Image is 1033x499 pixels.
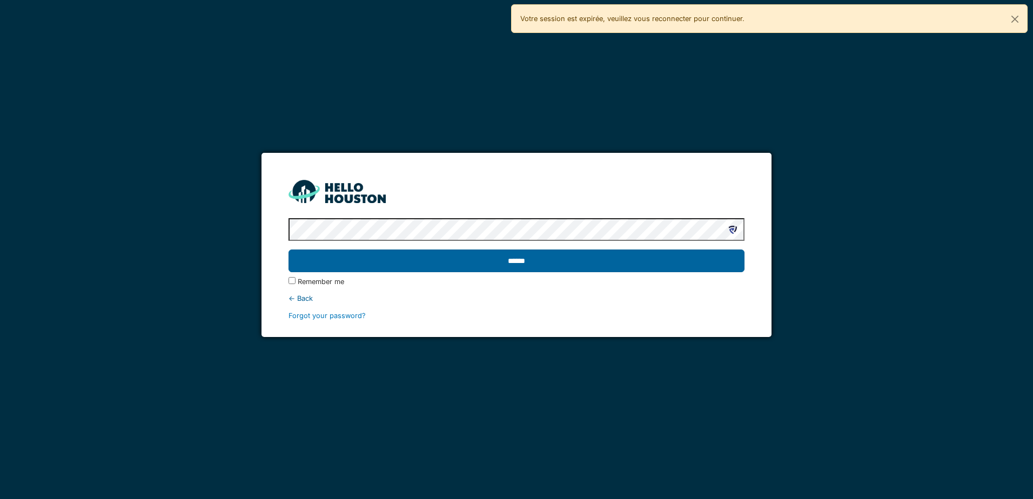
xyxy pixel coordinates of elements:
img: HH_line-BYnF2_Hg.png [289,180,386,203]
label: Remember me [298,277,344,287]
div: ← Back [289,293,744,304]
a: Forgot your password? [289,312,366,320]
button: Close [1003,5,1027,33]
div: Votre session est expirée, veuillez vous reconnecter pour continuer. [511,4,1028,33]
